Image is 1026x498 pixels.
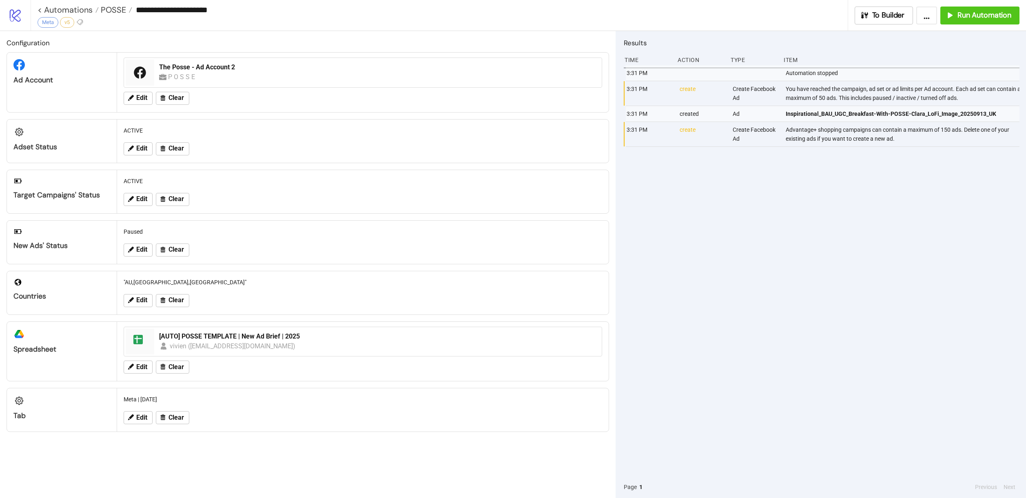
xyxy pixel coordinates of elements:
[136,94,147,102] span: Edit
[168,246,184,253] span: Clear
[626,122,673,146] div: 3:31 PM
[855,7,913,24] button: To Builder
[637,483,645,491] button: 1
[168,297,184,304] span: Clear
[156,243,189,257] button: Clear
[626,106,673,122] div: 3:31 PM
[624,483,637,491] span: Page
[156,142,189,155] button: Clear
[626,65,673,81] div: 3:31 PM
[13,142,110,152] div: Adset Status
[732,122,779,146] div: Create Facebook Ad
[156,361,189,374] button: Clear
[124,142,153,155] button: Edit
[786,106,1016,122] a: Inspirational_BAU_UGC_Breakfast-With-POSSE-Clara_LoFi_Image_20250913_UK
[38,17,58,28] div: Meta
[168,195,184,203] span: Clear
[136,195,147,203] span: Edit
[13,241,110,250] div: New Ads' Status
[730,52,777,68] div: Type
[13,190,110,200] div: Target Campaigns' Status
[159,63,597,72] div: The Posse - Ad Account 2
[124,92,153,105] button: Edit
[168,145,184,152] span: Clear
[168,72,197,82] div: P O S S E
[136,363,147,371] span: Edit
[136,246,147,253] span: Edit
[156,294,189,307] button: Clear
[872,11,905,20] span: To Builder
[916,7,937,24] button: ...
[785,122,1022,146] div: Advantage+ shopping campaigns can contain a maximum of 150 ads. Delete one of your existing ads i...
[124,294,153,307] button: Edit
[99,6,132,14] a: POSSE
[785,65,1022,81] div: Automation stopped
[159,332,597,341] div: [AUTO] POSSE TEMPLATE | New Ad Brief | 2025
[679,81,726,106] div: create
[785,81,1022,106] div: You have reached the campaign, ad set or ad limits per Ad account. Each ad set can contain a maxi...
[1001,483,1018,491] button: Next
[624,38,1019,48] h2: Results
[786,109,996,118] span: Inspirational_BAU_UGC_Breakfast-With-POSSE-Clara_LoFi_Image_20250913_UK
[124,243,153,257] button: Edit
[60,17,74,28] div: v5
[120,392,605,407] div: Meta | [DATE]
[124,411,153,424] button: Edit
[13,345,110,354] div: Spreadsheet
[732,81,779,106] div: Create Facebook Ad
[7,38,609,48] h2: Configuration
[136,414,147,421] span: Edit
[156,92,189,105] button: Clear
[168,94,184,102] span: Clear
[679,122,726,146] div: create
[957,11,1011,20] span: Run Automation
[168,414,184,421] span: Clear
[99,4,126,15] span: POSSE
[136,145,147,152] span: Edit
[38,6,99,14] a: < Automations
[170,341,296,351] div: vivien ([EMAIL_ADDRESS][DOMAIN_NAME])
[120,274,605,290] div: "AU,[GEOGRAPHIC_DATA],[GEOGRAPHIC_DATA]"
[677,52,724,68] div: Action
[13,292,110,301] div: Countries
[156,411,189,424] button: Clear
[120,173,605,189] div: ACTIVE
[13,411,110,421] div: Tab
[124,193,153,206] button: Edit
[732,106,779,122] div: Ad
[626,81,673,106] div: 3:31 PM
[973,483,999,491] button: Previous
[940,7,1019,24] button: Run Automation
[783,52,1019,68] div: Item
[120,123,605,138] div: ACTIVE
[136,297,147,304] span: Edit
[624,52,671,68] div: Time
[156,193,189,206] button: Clear
[124,361,153,374] button: Edit
[679,106,726,122] div: created
[120,224,605,239] div: Paused
[168,363,184,371] span: Clear
[13,75,110,85] div: Ad Account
